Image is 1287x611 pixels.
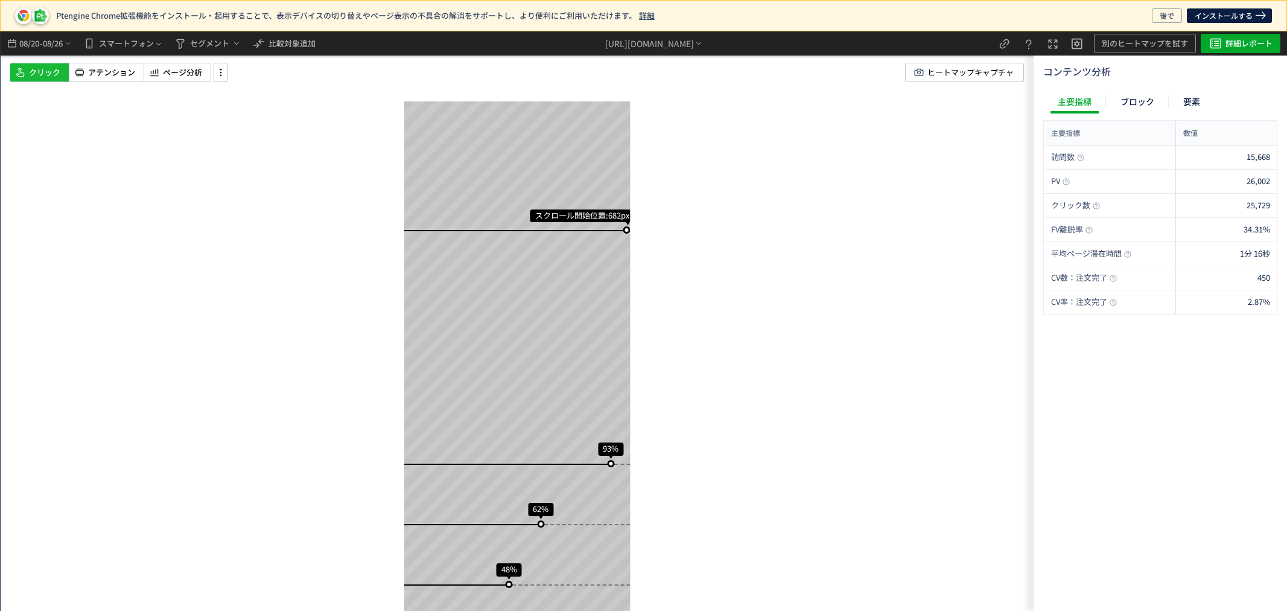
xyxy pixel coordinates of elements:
[639,10,655,21] a: 詳細
[927,63,1014,82] span: ヒートマップキャプチャ
[603,444,618,453] span: 93%
[269,37,316,49] span: 比較対象追加
[17,9,30,22] img: pt-icon-chrome.svg
[43,31,63,56] span: 08/26
[1187,8,1272,23] a: インストールする
[88,67,135,78] span: アテンション
[246,31,321,56] button: 比較対象追加
[905,63,1024,82] button: ヒートマップキャプチャ
[40,31,43,56] span: -
[1152,8,1182,23] button: 後で
[29,67,60,78] span: クリック
[168,31,246,56] button: セグメント
[19,31,39,56] span: 08/20
[1160,8,1174,23] span: 後で
[77,31,168,56] button: スマートフォン
[34,9,47,22] img: pt-icon-plugin.svg
[190,34,229,53] span: セグメント
[163,67,202,78] span: ページ分析
[501,565,517,574] span: 48%
[533,504,548,514] span: 62%
[605,31,704,56] div: [URL][DOMAIN_NAME]
[99,34,154,53] span: スマートフォン
[56,11,1145,21] p: Ptengine Chrome拡張機能をインストール・起用することで、表示デバイスの切り替えやページ表示の不具合の解消をサポートし、より便利にご利用いただけます。
[605,37,694,50] div: [URL][DOMAIN_NAME]
[1195,8,1253,23] span: インストールする
[535,211,629,220] span: スクロール開始位置:682px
